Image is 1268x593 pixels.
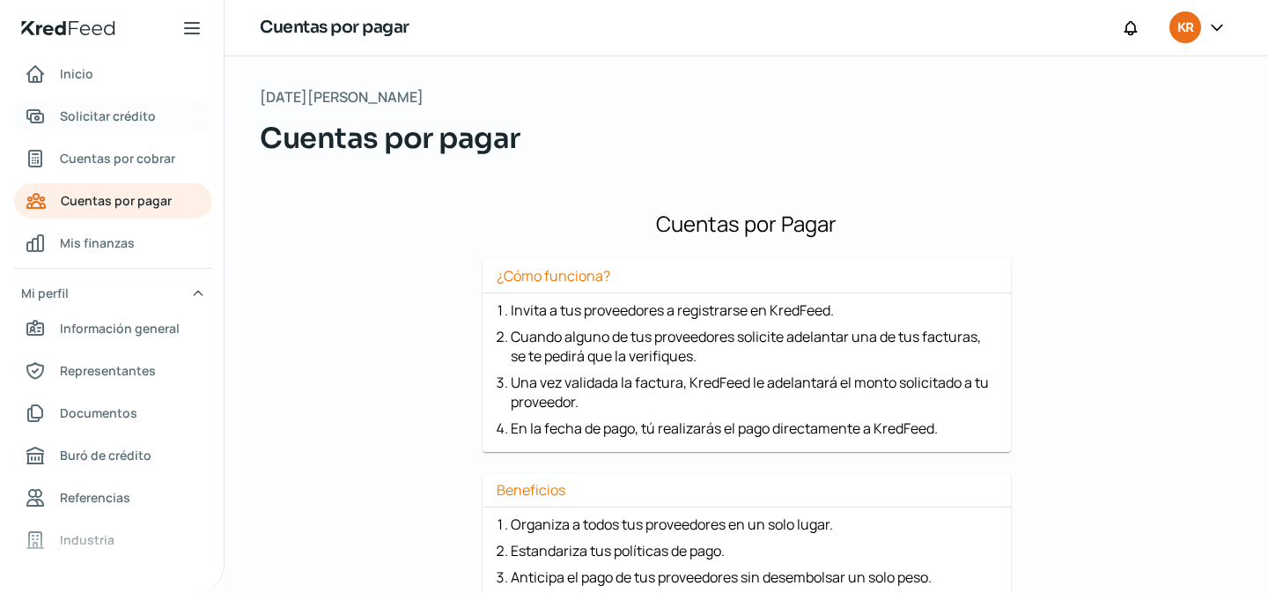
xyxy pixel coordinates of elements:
a: Documentos [14,396,212,431]
li: Una vez validada la factura, KredFeed le adelantará el monto solicitado a tu proveedor. [511,373,997,411]
li: Estandariza tus políticas de pago. [511,541,997,560]
span: Buró de crédito [60,444,151,466]
span: Solicitar crédito [60,105,156,127]
span: Industria [60,529,114,551]
li: Organiza a todos tus proveedores en un solo lugar. [511,515,997,534]
span: KR [1177,18,1193,39]
h1: Cuentas por pagar [260,15,409,41]
li: Cuando alguno de tus proveedores solicite adelantar una de tus facturas, se te pedirá que la veri... [511,327,997,366]
h3: ¿Cómo funciona? [483,266,1011,293]
span: Información general [60,317,180,339]
span: Mis finanzas [60,232,135,254]
li: Anticipa el pago de tus proveedores sin desembolsar un solo peso. [511,567,997,587]
a: Información general [14,311,212,346]
span: Redes sociales [60,571,150,593]
a: Mis finanzas [14,226,212,261]
h1: Cuentas por Pagar [267,209,1226,238]
li: En la fecha de pago, tú realizarás el pago directamente a KredFeed. [511,419,997,438]
span: Cuentas por pagar [260,117,520,159]
span: Cuentas por cobrar [60,147,175,169]
span: [DATE][PERSON_NAME] [260,85,424,110]
span: Documentos [60,402,137,424]
li: Invita a tus proveedores a registrarse en KredFeed. [511,300,997,320]
a: Referencias [14,480,212,515]
a: Buró de crédito [14,438,212,473]
a: Inicio [14,56,212,92]
span: Mi perfil [21,282,69,304]
span: Referencias [60,486,130,508]
span: Representantes [60,360,156,382]
span: Inicio [60,63,93,85]
a: Representantes [14,353,212,389]
h3: Beneficios [483,480,1011,508]
span: Cuentas por pagar [61,189,172,211]
a: Solicitar crédito [14,99,212,134]
a: Cuentas por cobrar [14,141,212,176]
a: Cuentas por pagar [14,183,212,219]
a: Industria [14,523,212,558]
